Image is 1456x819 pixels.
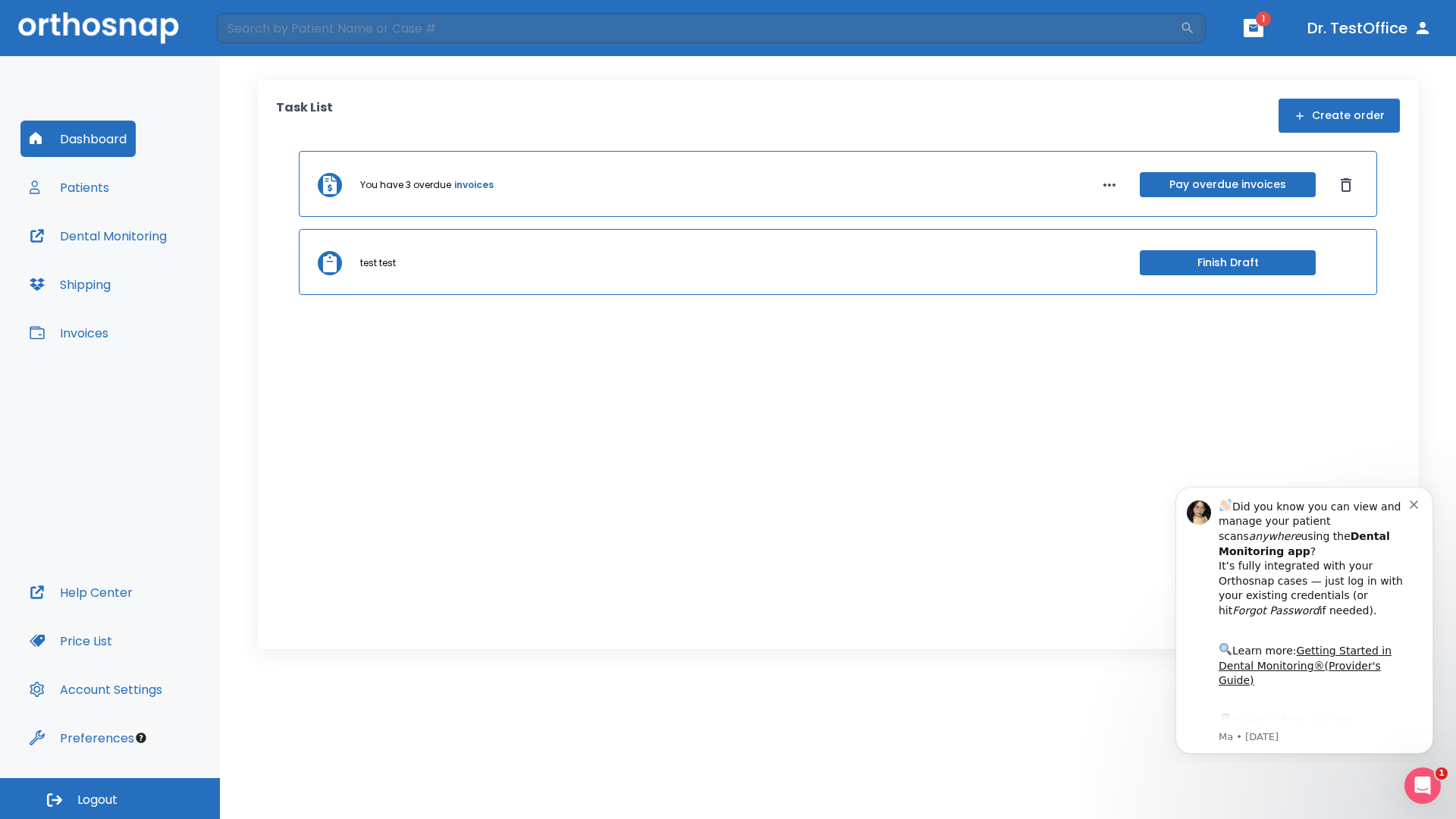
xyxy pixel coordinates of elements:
[1256,11,1271,27] span: 1
[1279,99,1400,133] button: Create order
[134,731,148,745] div: Tooltip anchor
[20,218,176,254] button: Dental Monitoring
[20,266,120,303] button: Shipping
[360,256,396,270] p: test test
[18,12,179,43] img: Orthosnap
[20,623,121,659] button: Price List
[20,574,142,610] button: Help Center
[257,24,269,36] button: Dismiss notification
[217,13,1180,43] input: Search by Patient Name or Case #
[66,257,257,271] p: Message from Ma, sent 7w ago
[1436,767,1448,780] span: 1
[276,99,333,133] p: Task List
[20,121,136,157] button: Dashboard
[20,315,118,351] button: Invoices
[1153,473,1456,763] iframe: Intercom notifications message
[360,178,451,192] p: You have 3 overdue
[1301,14,1438,42] button: Dr. TestOffice
[20,671,171,708] button: Account Settings
[1334,173,1358,197] button: Dismiss
[20,169,118,206] button: Patients
[66,238,257,315] div: Download the app: | ​ Let us know if you need help getting started!
[77,792,118,808] span: Logout
[1140,250,1316,275] button: Finish Draft
[1140,172,1316,197] button: Pay overdue invoices
[66,242,201,269] a: App Store
[1404,767,1441,804] iframe: Intercom live chat
[20,720,143,756] button: Preferences
[454,178,494,192] a: invoices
